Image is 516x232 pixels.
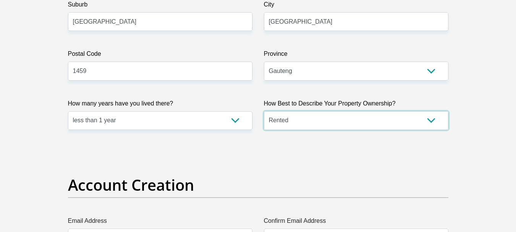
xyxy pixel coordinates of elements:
[68,49,252,62] label: Postal Code
[264,62,448,80] select: Please Select a Province
[68,99,252,111] label: How many years have you lived there?
[264,49,448,62] label: Province
[68,12,252,31] input: Suburb
[264,12,448,31] input: City
[68,111,252,130] select: Please select a value
[264,216,448,229] label: Confirm Email Address
[68,176,448,194] h2: Account Creation
[68,62,252,80] input: Postal Code
[264,111,448,130] select: Please select a value
[68,216,252,229] label: Email Address
[264,99,448,111] label: How Best to Describe Your Property Ownership?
